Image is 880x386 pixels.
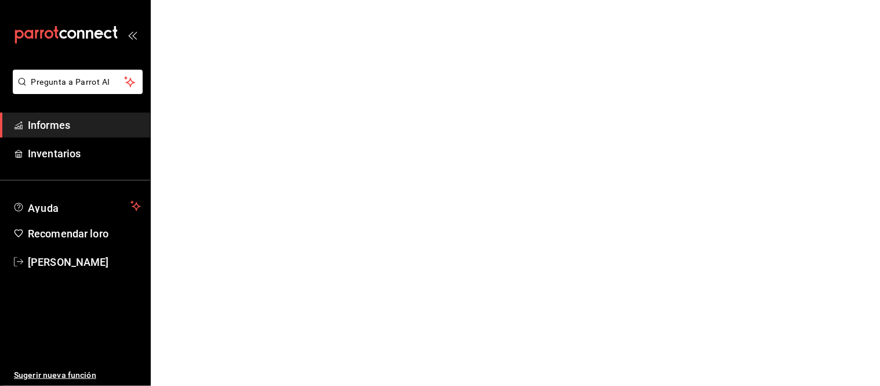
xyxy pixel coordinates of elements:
button: Pregunta a Parrot AI [13,70,143,94]
font: Sugerir nueva función [14,370,96,380]
font: [PERSON_NAME] [28,256,109,268]
font: Inventarios [28,147,81,160]
font: Informes [28,119,70,131]
font: Pregunta a Parrot AI [31,77,110,86]
font: Recomendar loro [28,228,108,240]
button: abrir_cajón_menú [128,30,137,39]
a: Pregunta a Parrot AI [8,84,143,96]
font: Ayuda [28,202,59,214]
